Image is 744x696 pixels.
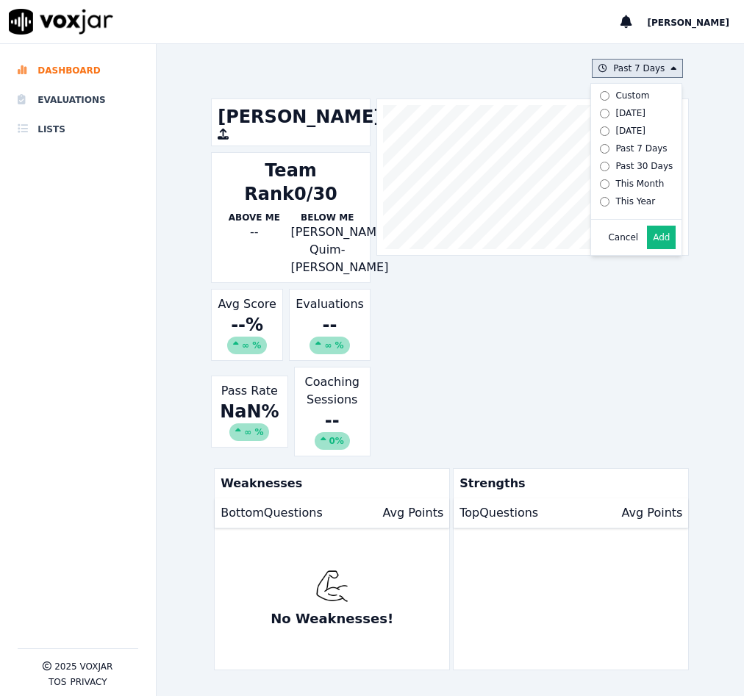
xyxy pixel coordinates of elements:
button: Add [647,226,676,249]
div: Pass Rate [211,376,287,448]
p: 2025 Voxjar [54,661,112,672]
a: Evaluations [18,85,138,115]
div: ∞ % [227,337,267,354]
p: Above Me [218,212,290,223]
p: No Weaknesses! [271,609,393,629]
p: Weaknesses [215,469,443,498]
div: -- [218,223,290,241]
input: [DATE] [600,126,609,136]
div: [DATE] [615,125,645,137]
button: Cancel [608,232,638,243]
span: [PERSON_NAME] [647,18,729,28]
div: -- [301,409,364,450]
p: [PERSON_NAME] Quim-[PERSON_NAME] [291,223,364,276]
div: Coaching Sessions [294,367,371,456]
div: This Month [615,178,664,190]
input: This Month [600,179,609,189]
h1: [PERSON_NAME] [218,105,364,129]
div: -- [296,313,364,354]
div: ∞ % [229,423,269,441]
input: This Year [600,197,609,207]
div: NaN % [218,400,281,441]
div: This Year [615,195,655,207]
div: Past 7 Days [615,143,667,154]
p: Avg Points [382,504,443,522]
div: Evaluations [289,289,371,361]
div: Team Rank 0/30 [218,159,364,206]
div: Avg Score [211,289,283,361]
div: ∞ % [310,337,349,354]
input: [DATE] [600,109,609,118]
button: TOS [49,676,66,688]
div: 0% [315,432,350,450]
p: Below Me [291,212,364,223]
p: Top Questions [459,504,538,522]
div: -- % [218,313,276,354]
input: Past 7 Days [600,144,609,154]
input: Custom [600,91,609,101]
p: Strengths [454,469,682,498]
p: Avg Points [622,504,683,522]
button: [PERSON_NAME] [647,13,744,31]
input: Past 30 Days [600,162,609,171]
a: Lists [18,115,138,144]
button: Privacy [70,676,107,688]
button: Past 7 Days Custom [DATE] [DATE] Past 7 Days Past 30 Days This Month This Year Cancel Add [592,59,683,78]
div: Custom [615,90,649,101]
p: Bottom Questions [221,504,323,522]
a: Dashboard [18,56,138,85]
div: Past 30 Days [615,160,673,172]
img: voxjar logo [9,9,113,35]
div: [DATE] [615,107,645,119]
img: muscle [315,570,348,603]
